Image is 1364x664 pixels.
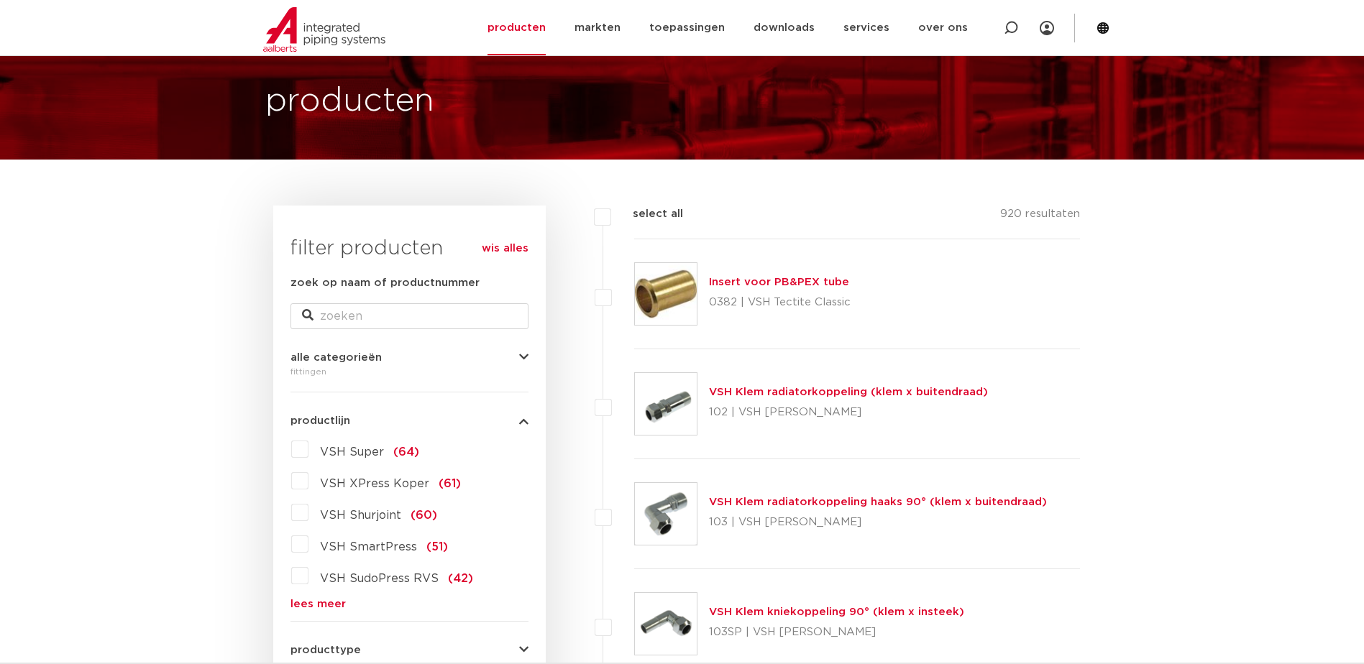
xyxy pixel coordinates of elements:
h3: filter producten [290,234,528,263]
label: zoek op naam of productnummer [290,275,480,292]
span: (42) [448,573,473,584]
span: VSH SmartPress [320,541,417,553]
img: Thumbnail for VSH Klem kniekoppeling 90° (klem x insteek) [635,593,697,655]
span: producttype [290,645,361,655]
span: VSH Shurjoint [320,509,401,521]
div: fittingen [290,363,528,380]
input: zoeken [290,303,528,329]
span: alle categorieën [290,352,382,363]
span: productlijn [290,415,350,426]
img: Thumbnail for VSH Klem radiatorkoppeling (klem x buitendraad) [635,373,697,435]
label: select all [611,206,683,223]
span: VSH XPress Koper [320,478,429,489]
h1: producten [265,78,434,124]
span: VSH Super [320,446,384,458]
span: (51) [426,541,448,553]
button: productlijn [290,415,528,426]
img: Thumbnail for VSH Klem radiatorkoppeling haaks 90° (klem x buitendraad) [635,483,697,545]
span: (60) [411,509,437,521]
button: producttype [290,645,528,655]
a: VSH Klem radiatorkoppeling haaks 90° (klem x buitendraad) [709,497,1047,507]
a: lees meer [290,599,528,609]
span: (61) [439,478,461,489]
a: Insert voor PB&PEX tube [709,277,849,287]
button: alle categorieën [290,352,528,363]
a: VSH Klem radiatorkoppeling (klem x buitendraad) [709,387,988,397]
span: (64) [393,446,419,458]
p: 920 resultaten [1000,206,1080,228]
p: 103SP | VSH [PERSON_NAME] [709,621,964,644]
p: 0382 | VSH Tectite Classic [709,291,851,314]
p: 102 | VSH [PERSON_NAME] [709,401,988,424]
span: VSH SudoPress RVS [320,573,439,584]
a: wis alles [482,240,528,257]
p: 103 | VSH [PERSON_NAME] [709,511,1047,534]
a: VSH Klem kniekoppeling 90° (klem x insteek) [709,607,964,617]
img: Thumbnail for Insert voor PB&PEX tube [635,263,697,325]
